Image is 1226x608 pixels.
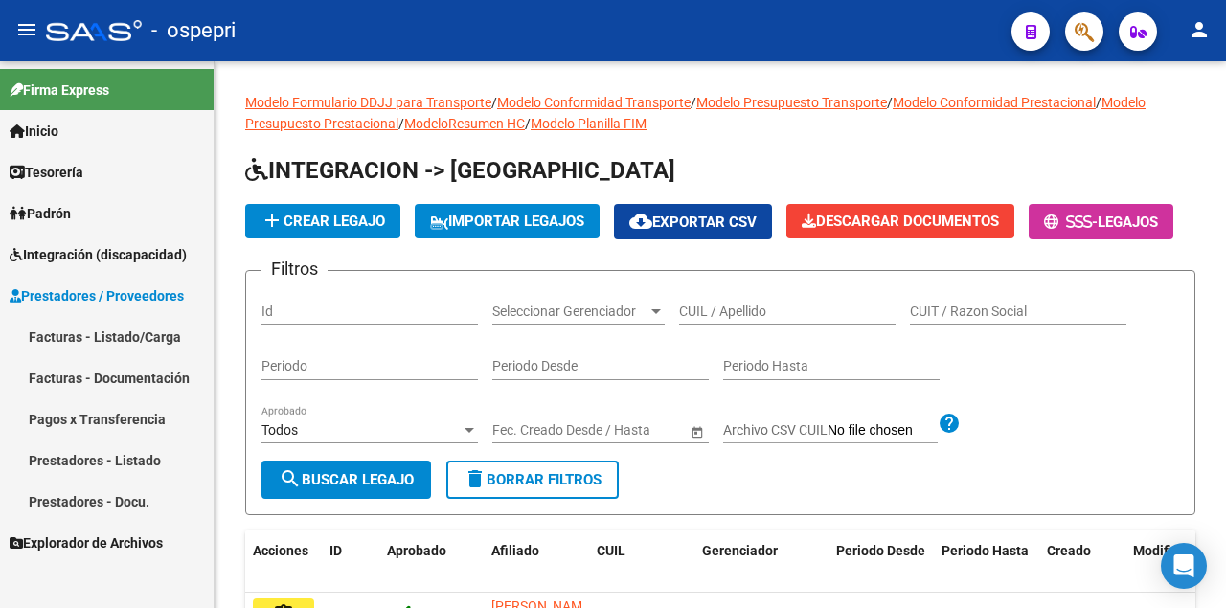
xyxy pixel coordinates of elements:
datatable-header-cell: CUIL [589,530,694,594]
span: Borrar Filtros [464,471,602,488]
datatable-header-cell: Modificado [1125,530,1212,594]
a: Modelo Formulario DDJJ para Transporte [245,95,491,110]
mat-icon: delete [464,467,487,490]
span: - ospepri [151,10,236,52]
span: Afiliado [491,543,539,558]
mat-icon: menu [15,18,38,41]
button: Descargar Documentos [786,204,1014,238]
span: Exportar CSV [629,214,757,231]
button: Crear Legajo [245,204,400,238]
span: Acciones [253,543,308,558]
datatable-header-cell: Gerenciador [694,530,829,594]
span: Creado [1047,543,1091,558]
input: Archivo CSV CUIL [828,422,938,439]
datatable-header-cell: Periodo Desde [829,530,934,594]
a: ModeloResumen HC [404,116,525,131]
datatable-header-cell: ID [322,530,379,594]
span: Buscar Legajo [279,471,414,488]
span: Seleccionar Gerenciador [492,304,647,320]
a: Modelo Presupuesto Transporte [696,95,887,110]
mat-icon: search [279,467,302,490]
button: Borrar Filtros [446,461,619,499]
button: -Legajos [1029,204,1173,239]
span: Prestadores / Proveedores [10,285,184,306]
button: Buscar Legajo [261,461,431,499]
span: Integración (discapacidad) [10,244,187,265]
input: Fecha fin [579,422,672,439]
span: Padrón [10,203,71,224]
a: Modelo Conformidad Prestacional [893,95,1096,110]
span: ID [329,543,342,558]
datatable-header-cell: Aprobado [379,530,456,594]
button: Open calendar [687,421,707,441]
mat-icon: person [1188,18,1211,41]
datatable-header-cell: Afiliado [484,530,589,594]
span: Periodo Desde [836,543,925,558]
datatable-header-cell: Acciones [245,530,322,594]
span: IMPORTAR LEGAJOS [430,213,584,230]
span: Firma Express [10,79,109,101]
span: Gerenciador [702,543,778,558]
span: Legajos [1098,214,1158,231]
h3: Filtros [261,256,328,282]
a: Modelo Planilla FIM [531,116,647,131]
mat-icon: cloud_download [629,210,652,233]
span: Explorador de Archivos [10,532,163,553]
datatable-header-cell: Periodo Hasta [934,530,1039,594]
span: Modificado [1133,543,1202,558]
button: IMPORTAR LEGAJOS [415,204,600,238]
span: CUIL [597,543,625,558]
span: Todos [261,422,298,438]
span: Archivo CSV CUIL [723,422,828,438]
span: INTEGRACION -> [GEOGRAPHIC_DATA] [245,157,675,184]
span: Inicio [10,121,58,142]
datatable-header-cell: Creado [1039,530,1125,594]
div: Open Intercom Messenger [1161,543,1207,589]
mat-icon: help [938,412,961,435]
input: Fecha inicio [492,422,562,439]
span: - [1044,214,1098,231]
span: Crear Legajo [261,213,385,230]
a: Modelo Conformidad Transporte [497,95,691,110]
mat-icon: add [261,209,284,232]
span: Aprobado [387,543,446,558]
span: Periodo Hasta [942,543,1029,558]
span: Descargar Documentos [802,213,999,230]
button: Exportar CSV [614,204,772,239]
span: Tesorería [10,162,83,183]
